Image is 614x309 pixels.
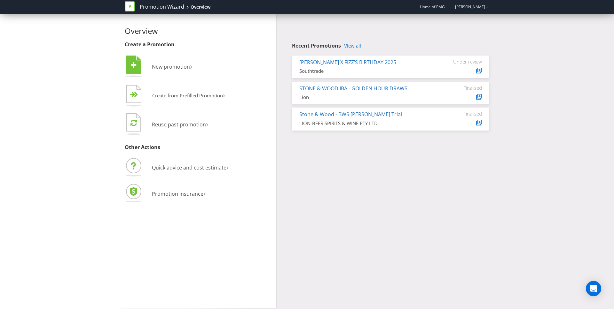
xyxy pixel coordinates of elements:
span: Quick advice and cost estimate [152,164,226,171]
span: Recent Promotions [292,42,341,49]
a: Promotion insurance› [125,190,206,197]
span: Promotion insurance [152,190,203,197]
h3: Other Actions [125,145,271,150]
div: LION-BEER SPIRITS & WINE PTY LTD [299,120,434,127]
span: › [190,61,192,71]
div: Overview [191,4,210,10]
a: Stone & Wood - BWS [PERSON_NAME] Trial [299,111,402,118]
tspan:  [134,92,138,98]
span: › [223,90,225,100]
a: View all [344,43,361,49]
span: Home of PMG [420,4,445,10]
a: [PERSON_NAME] [449,4,485,10]
span: Create from Prefilled Promotion [152,92,223,99]
a: Quick advice and cost estimate› [125,164,229,171]
div: Southtrade [299,68,434,74]
tspan:  [131,62,137,69]
div: Finalised [444,85,482,91]
div: Lion [299,94,434,101]
a: Promotion Wizard [140,3,184,11]
button: Create from Prefilled Promotion› [125,83,225,109]
span: New promotion [152,63,190,70]
a: [PERSON_NAME] X FIZZ’S BIRTHDAY 2025 [299,59,396,66]
tspan:  [130,119,137,126]
span: › [226,162,229,172]
div: Under review [444,59,482,64]
span: › [203,188,206,198]
div: Finalised [444,111,482,117]
div: Open Intercom Messenger [586,281,601,296]
span: Reuse past promotion [152,121,206,128]
h2: Overview [125,27,271,35]
span: › [206,118,208,129]
h3: Create a Promotion [125,42,271,48]
a: STONE & WOOD IBA - GOLDEN HOUR DRAWS [299,85,407,92]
